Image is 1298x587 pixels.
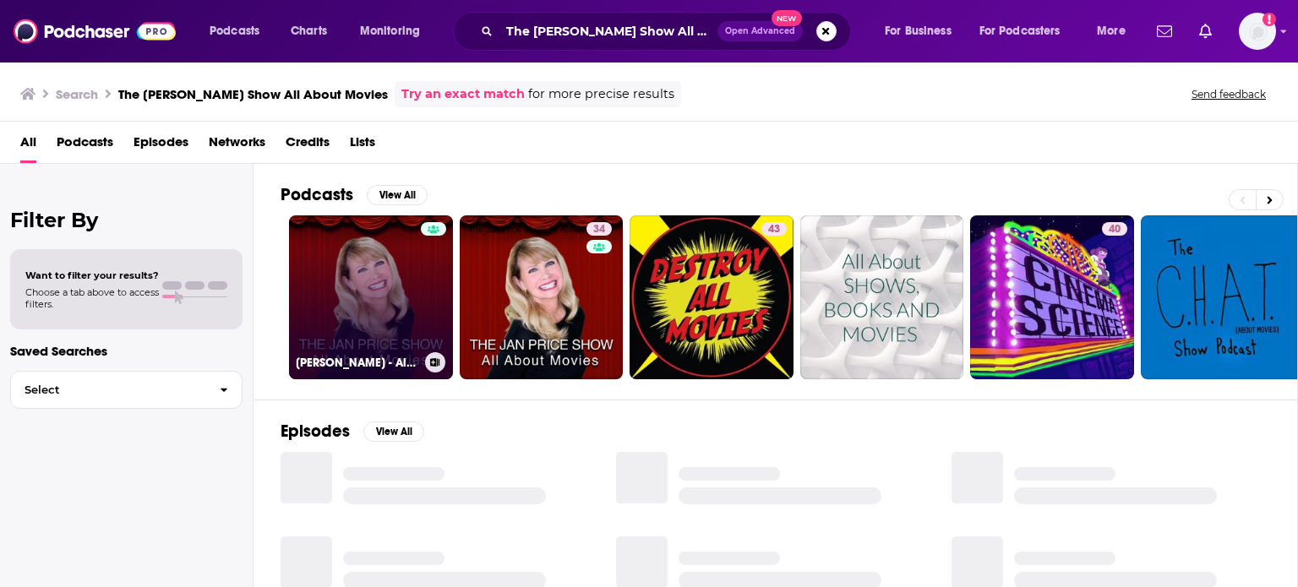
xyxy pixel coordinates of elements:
h3: [PERSON_NAME] - All About Movies [296,356,418,370]
button: open menu [968,18,1085,45]
a: Show notifications dropdown [1150,17,1179,46]
span: Open Advanced [725,27,795,35]
span: 43 [768,221,780,238]
button: open menu [198,18,281,45]
a: 43 [630,215,794,379]
a: [PERSON_NAME] - All About Movies [289,215,453,379]
a: Episodes [134,128,188,163]
button: open menu [873,18,973,45]
span: Logged in as NickG [1239,13,1276,50]
a: Podcasts [57,128,113,163]
a: 34 [460,215,624,379]
button: Show profile menu [1239,13,1276,50]
span: Monitoring [360,19,420,43]
button: View All [363,421,424,442]
button: Send feedback [1186,87,1271,101]
h2: Podcasts [281,184,353,205]
a: Credits [286,128,330,163]
a: EpisodesView All [281,421,424,442]
a: 43 [761,222,787,236]
button: open menu [348,18,442,45]
h3: The [PERSON_NAME] Show All About Movies [118,86,388,102]
span: For Business [885,19,952,43]
h3: Search [56,86,98,102]
h2: Episodes [281,421,350,442]
div: Search podcasts, credits, & more... [469,12,867,51]
h2: Filter By [10,208,243,232]
a: 40 [970,215,1134,379]
a: Networks [209,128,265,163]
a: 34 [586,222,612,236]
a: All [20,128,36,163]
span: New [772,10,802,26]
svg: Add a profile image [1263,13,1276,26]
span: Choose a tab above to access filters. [25,286,159,310]
a: Show notifications dropdown [1192,17,1219,46]
img: User Profile [1239,13,1276,50]
a: PodcastsView All [281,184,428,205]
p: Saved Searches [10,343,243,359]
span: 40 [1109,221,1121,238]
span: 34 [593,221,605,238]
button: Select [10,371,243,409]
span: For Podcasters [979,19,1061,43]
button: Open AdvancedNew [717,21,803,41]
span: for more precise results [528,84,674,104]
a: 40 [1102,222,1127,236]
button: open menu [1085,18,1147,45]
span: More [1097,19,1126,43]
input: Search podcasts, credits, & more... [499,18,717,45]
span: Podcasts [210,19,259,43]
span: Select [11,384,206,395]
img: Podchaser - Follow, Share and Rate Podcasts [14,15,176,47]
a: Lists [350,128,375,163]
span: Want to filter your results? [25,269,159,281]
button: View All [367,185,428,205]
a: Try an exact match [401,84,525,104]
a: Charts [280,18,337,45]
span: Charts [291,19,327,43]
